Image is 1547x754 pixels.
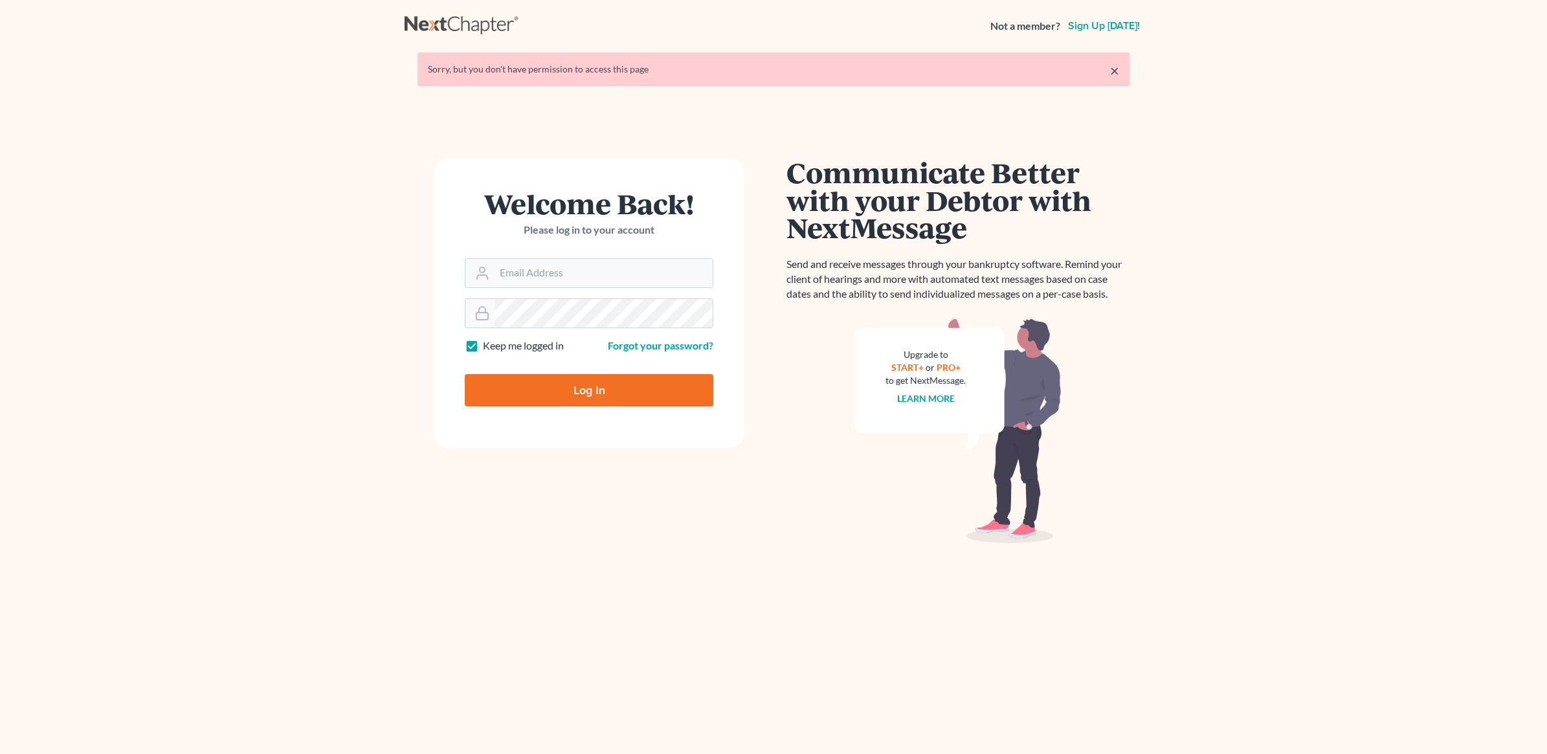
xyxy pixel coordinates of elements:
[1065,21,1142,31] a: Sign up [DATE]!
[897,393,955,404] a: Learn more
[608,339,713,351] a: Forgot your password?
[891,362,924,373] a: START+
[885,374,966,387] div: to get NextMessage.
[465,374,713,406] input: Log In
[926,362,935,373] span: or
[937,362,961,373] a: PRO+
[786,257,1130,302] p: Send and receive messages through your bankruptcy software. Remind your client of hearings and mo...
[483,338,564,353] label: Keep me logged in
[1110,63,1119,78] a: ×
[854,317,1062,544] img: nextmessage_bg-59042aed3d76b12b5cd301f8e5b87938c9018125f34e5fa2b7a6b67550977c72.svg
[990,19,1060,34] strong: Not a member?
[428,63,1119,76] div: Sorry, but you don't have permission to access this page
[786,159,1130,241] h1: Communicate Better with your Debtor with NextMessage
[885,348,966,361] div: Upgrade to
[495,259,713,287] input: Email Address
[465,223,713,238] p: Please log in to your account
[465,190,713,217] h1: Welcome Back!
